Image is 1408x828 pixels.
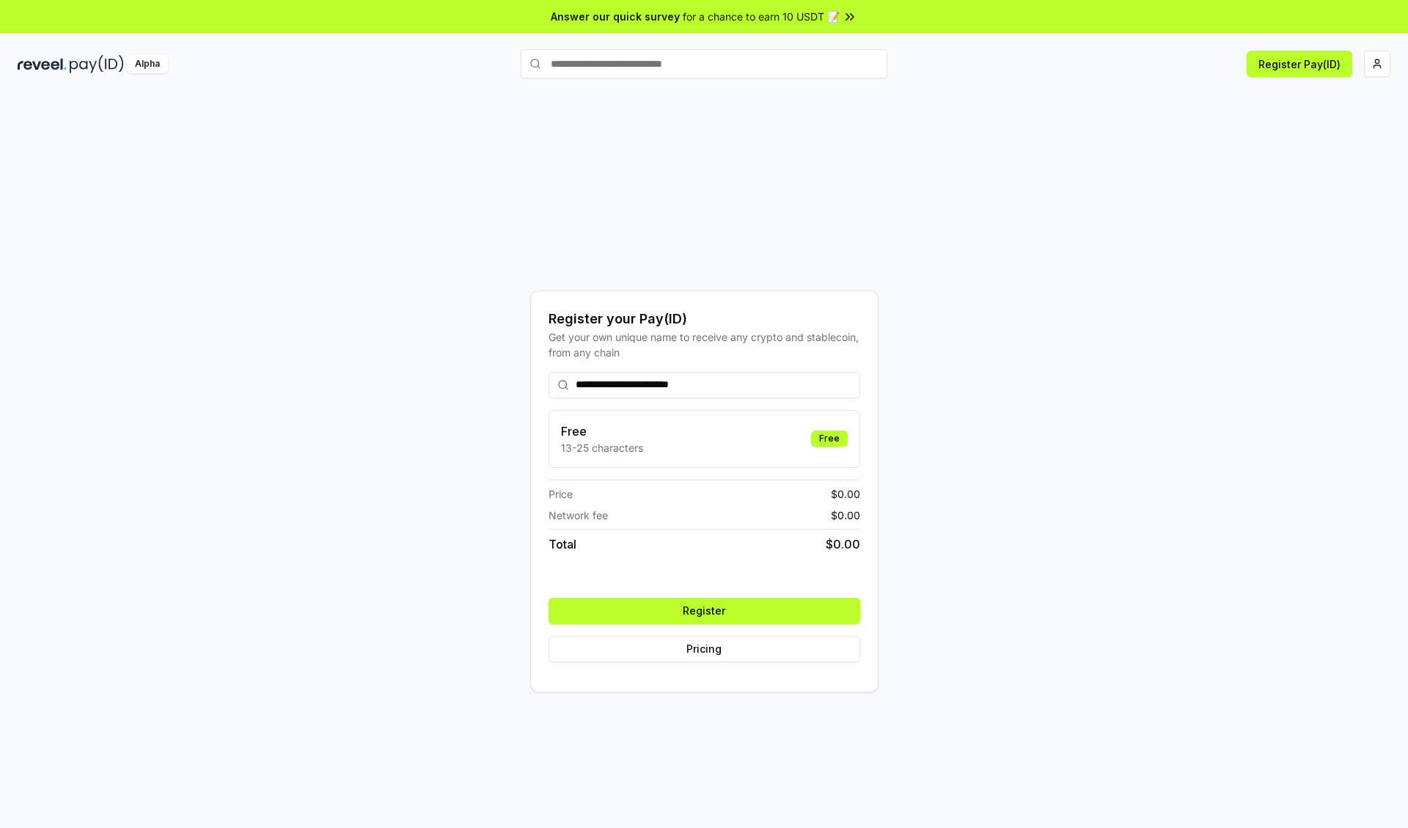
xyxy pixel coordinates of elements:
[549,636,860,662] button: Pricing
[683,9,840,24] span: for a chance to earn 10 USDT 📝
[561,440,643,455] p: 13-25 characters
[549,535,576,553] span: Total
[561,422,643,440] h3: Free
[70,55,124,73] img: pay_id
[831,508,860,523] span: $ 0.00
[549,508,608,523] span: Network fee
[551,9,680,24] span: Answer our quick survey
[549,486,573,502] span: Price
[18,55,67,73] img: reveel_dark
[549,309,860,329] div: Register your Pay(ID)
[811,431,848,447] div: Free
[549,329,860,360] div: Get your own unique name to receive any crypto and stablecoin, from any chain
[127,55,168,73] div: Alpha
[826,535,860,553] span: $ 0.00
[549,598,860,624] button: Register
[831,486,860,502] span: $ 0.00
[1247,51,1352,77] button: Register Pay(ID)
